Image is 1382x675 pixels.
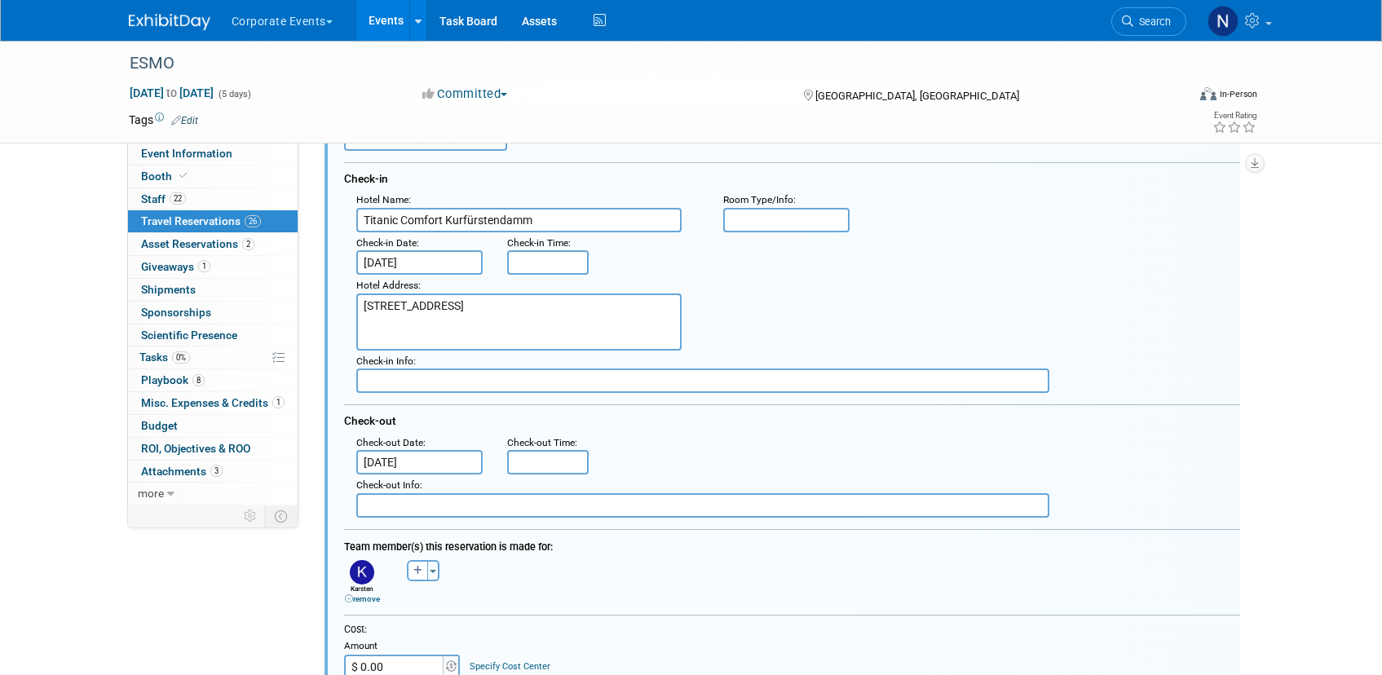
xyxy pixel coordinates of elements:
[129,112,198,128] td: Tags
[128,302,298,324] a: Sponsorships
[356,437,423,448] span: Check-out Date
[344,532,1240,556] div: Team member(s) this reservation is made for:
[141,214,261,227] span: Travel Reservations
[128,438,298,460] a: ROI, Objectives & ROO
[344,640,462,655] div: Amount
[128,210,298,232] a: Travel Reservations26
[1212,112,1256,120] div: Event Rating
[198,260,210,272] span: 1
[172,351,190,364] span: 0%
[356,237,417,249] span: Check-in Date
[210,465,223,477] span: 3
[356,479,422,491] small: :
[179,171,188,180] i: Booth reservation complete
[350,560,374,585] img: K.jpg
[723,194,793,205] span: Room Type/Info
[141,329,237,342] span: Scientific Presence
[141,465,223,478] span: Attachments
[507,437,577,448] small: :
[507,237,571,249] small: :
[128,165,298,187] a: Booth
[129,86,214,100] span: [DATE] [DATE]
[128,143,298,165] a: Event Information
[128,346,298,368] a: Tasks0%
[344,414,396,427] span: Check-out
[9,7,872,22] body: Rich Text Area. Press ALT-0 for help.
[1200,87,1216,100] img: Format-Inperson.png
[141,283,196,296] span: Shipments
[272,396,285,408] span: 1
[171,115,198,126] a: Edit
[242,238,254,250] span: 2
[236,505,265,527] td: Personalize Event Tab Strip
[124,49,1162,78] div: ESMO
[128,483,298,505] a: more
[1090,85,1258,109] div: Event Format
[141,147,232,160] span: Event Information
[344,172,388,185] span: Check-in
[128,188,298,210] a: Staff22
[141,373,205,386] span: Playbook
[356,437,426,448] small: :
[1219,88,1257,100] div: In-Person
[356,479,420,491] span: Check-out Info
[141,170,191,183] span: Booth
[141,260,210,273] span: Giveaways
[356,194,408,205] span: Hotel Name
[192,374,205,386] span: 8
[345,594,380,603] a: remove
[217,89,251,99] span: (5 days)
[128,369,298,391] a: Playbook8
[507,237,568,249] span: Check-in Time
[128,415,298,437] a: Budget
[356,194,411,205] small: :
[128,392,298,414] a: Misc. Expenses & Credits1
[470,661,550,672] a: Specify Cost Center
[128,279,298,301] a: Shipments
[128,324,298,346] a: Scientific Presence
[10,7,872,22] p: Can edit/change dates as needed; rooms are prepaid for
[417,86,514,103] button: Committed
[141,192,186,205] span: Staff
[128,461,298,483] a: Attachments3
[164,86,179,99] span: to
[356,293,682,351] textarea: [STREET_ADDRESS]
[245,215,261,227] span: 26
[344,623,1240,637] div: Cost:
[356,237,419,249] small: :
[128,256,298,278] a: Giveaways1
[815,90,1019,102] span: [GEOGRAPHIC_DATA], [GEOGRAPHIC_DATA]
[138,487,164,500] span: more
[723,194,796,205] small: :
[507,437,575,448] span: Check-out Time
[141,419,178,432] span: Budget
[336,585,389,604] div: Karsten
[139,351,190,364] span: Tasks
[141,306,211,319] span: Sponsorships
[264,505,298,527] td: Toggle Event Tabs
[356,280,421,291] small: :
[141,237,254,250] span: Asset Reservations
[141,442,250,455] span: ROI, Objectives & ROO
[1133,15,1171,28] span: Search
[356,355,413,367] span: Check-in Info
[1208,6,1239,37] img: Natalia de la Fuente
[1111,7,1186,36] a: Search
[141,396,285,409] span: Misc. Expenses & Credits
[128,233,298,255] a: Asset Reservations2
[356,355,416,367] small: :
[129,14,210,30] img: ExhibitDay
[170,192,186,205] span: 22
[356,280,418,291] span: Hotel Address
